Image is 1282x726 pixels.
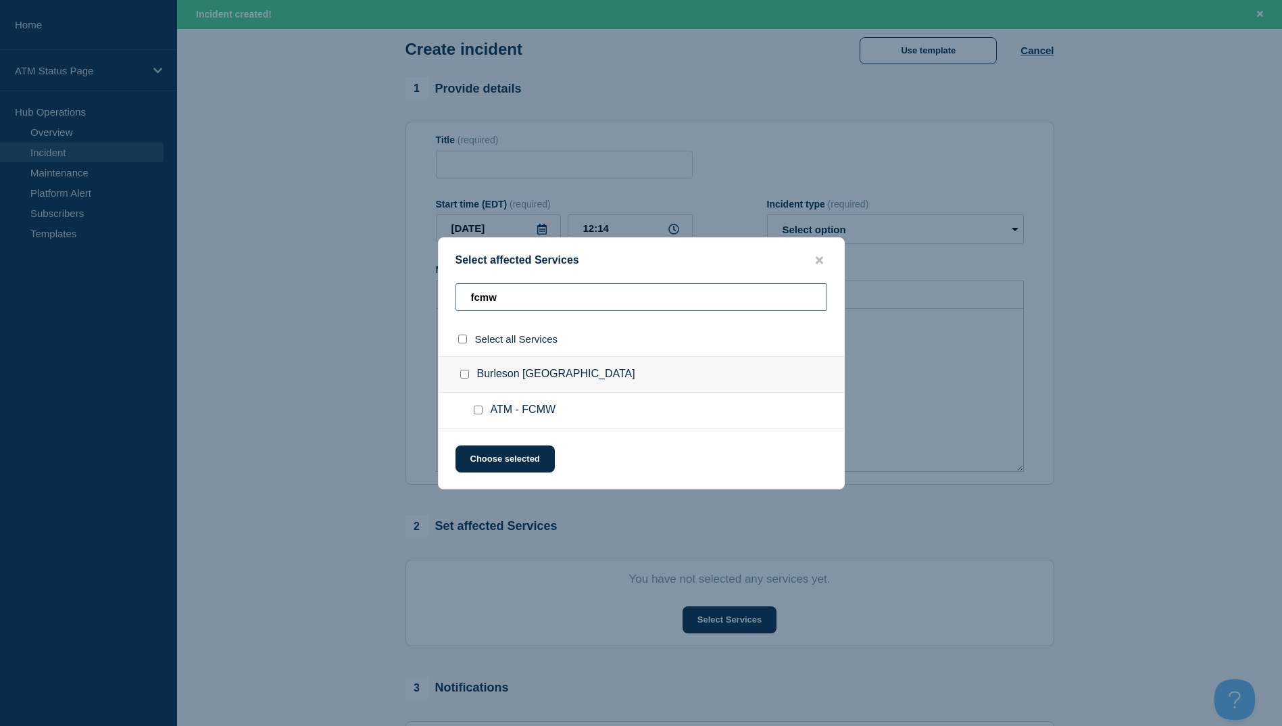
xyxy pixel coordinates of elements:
input: ATM - FCMW checkbox [474,406,483,414]
div: Burleson [GEOGRAPHIC_DATA] [439,356,844,393]
input: select all checkbox [458,335,467,343]
div: Select affected Services [439,254,844,267]
input: Search [455,283,827,311]
span: ATM - FCMW [491,404,556,417]
input: Burleson TX checkbox [460,370,469,379]
button: close button [812,254,827,267]
span: Select all Services [475,333,558,345]
button: Choose selected [455,445,555,473]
